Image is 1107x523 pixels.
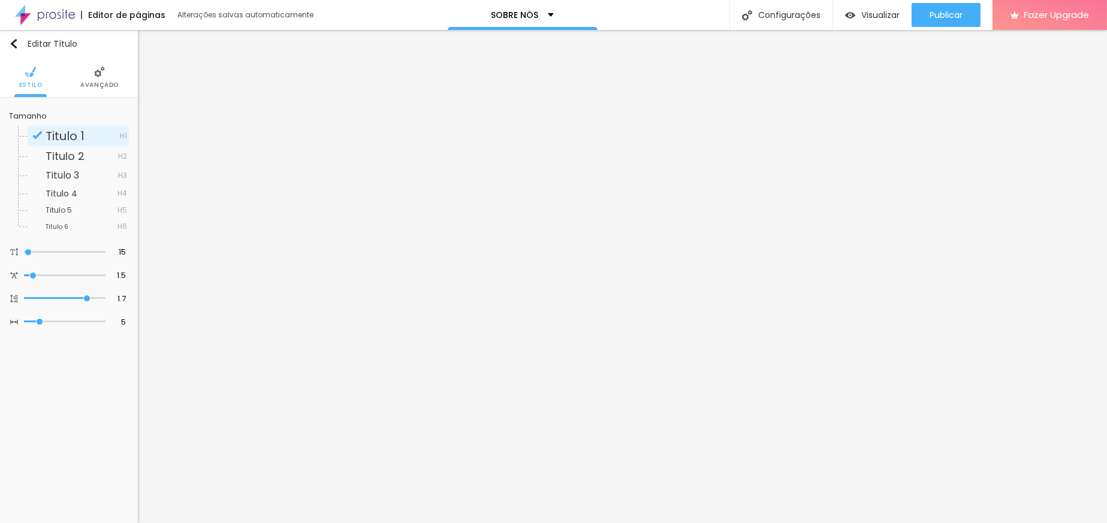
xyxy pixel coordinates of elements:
div: Editor de páginas [81,11,165,19]
img: Icone [94,66,105,77]
img: Icone [10,248,18,256]
img: Icone [10,295,18,303]
span: H5 [117,207,127,214]
span: Titulo 4 [46,188,77,199]
img: Icone [742,10,752,20]
span: Titulo 2 [46,149,85,164]
span: H4 [117,190,127,197]
img: Icone [32,130,43,140]
span: Estilo [19,82,43,88]
img: Icone [10,271,18,279]
iframe: Editor [138,30,1107,523]
span: Fazer Upgrade [1024,10,1089,20]
span: Titulo 1 [46,128,85,144]
span: H3 [118,172,127,179]
span: H2 [118,153,127,160]
button: Visualizar [833,3,912,27]
p: SOBRE NÓS [491,11,539,19]
span: Publicar [930,10,963,20]
img: Icone [10,318,18,326]
span: Visualizar [861,10,900,20]
span: Avançado [80,82,119,88]
span: H1 [120,132,127,140]
img: view-1.svg [845,10,855,20]
span: H6 [117,223,127,230]
span: Titulo 5 [46,205,72,215]
div: Editar Título [9,39,77,49]
button: Publicar [912,3,981,27]
img: Icone [9,39,19,49]
img: Icone [25,66,36,77]
div: Alterações salvas automaticamente [177,11,315,19]
div: Tamanho [9,113,129,120]
span: Titulo 6 [46,222,68,231]
span: Titulo 3 [46,168,79,182]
